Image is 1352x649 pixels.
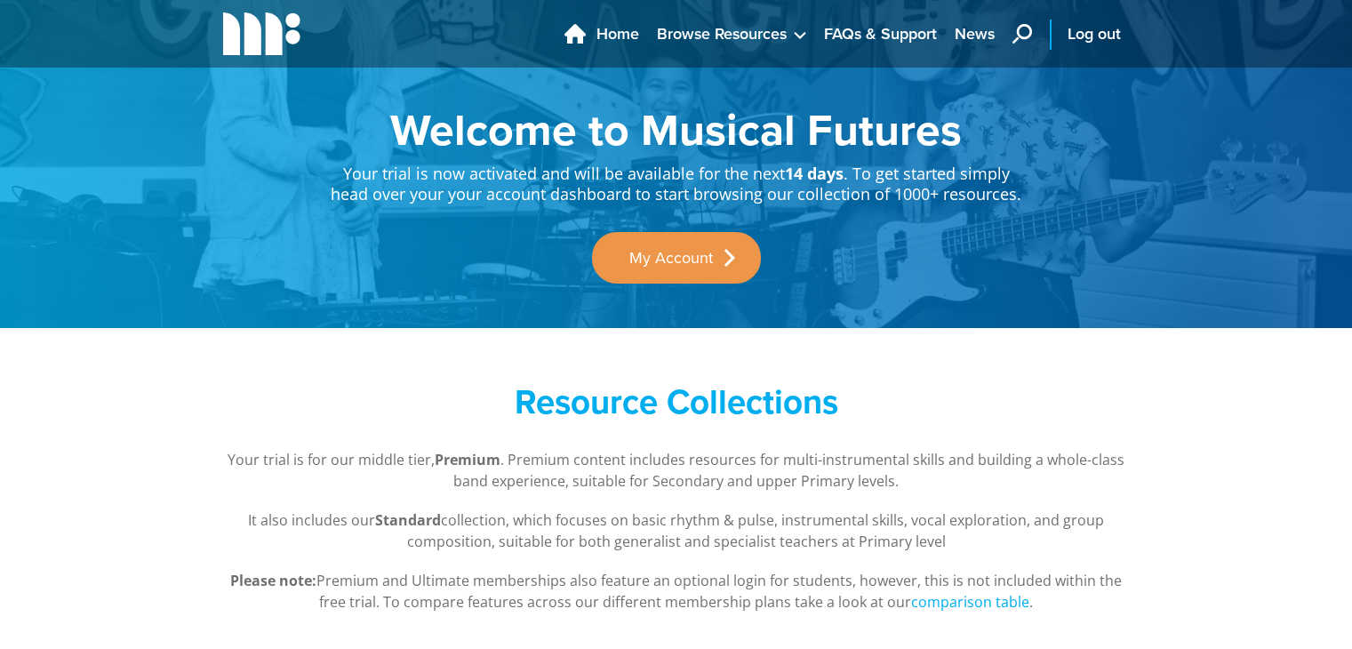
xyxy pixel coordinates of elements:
[230,571,316,590] strong: Please note:
[824,22,937,46] span: FAQs & Support
[435,450,500,469] strong: Premium
[911,592,1029,613] a: comparison table
[955,22,995,46] span: News
[330,381,1023,422] h2: Resource Collections
[592,232,761,284] a: My Account
[330,151,1023,205] p: Your trial is now activated and will be available for the next . To get started simply head over ...
[375,510,441,530] strong: Standard
[223,570,1130,613] p: Premium and Ultimate memberships also feature an optional login for students, however, this is no...
[596,22,639,46] span: Home
[1068,22,1121,46] span: Log out
[330,107,1023,151] h1: Welcome to Musical Futures
[223,509,1130,552] p: It also includes our collection, which focuses on basic rhythm & pulse, instrumental skills, voca...
[223,449,1130,492] p: Your trial is for our middle tier, . Premium content includes resources for multi-instrumental sk...
[785,163,844,184] strong: 14 days
[657,22,787,46] span: Browse Resources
